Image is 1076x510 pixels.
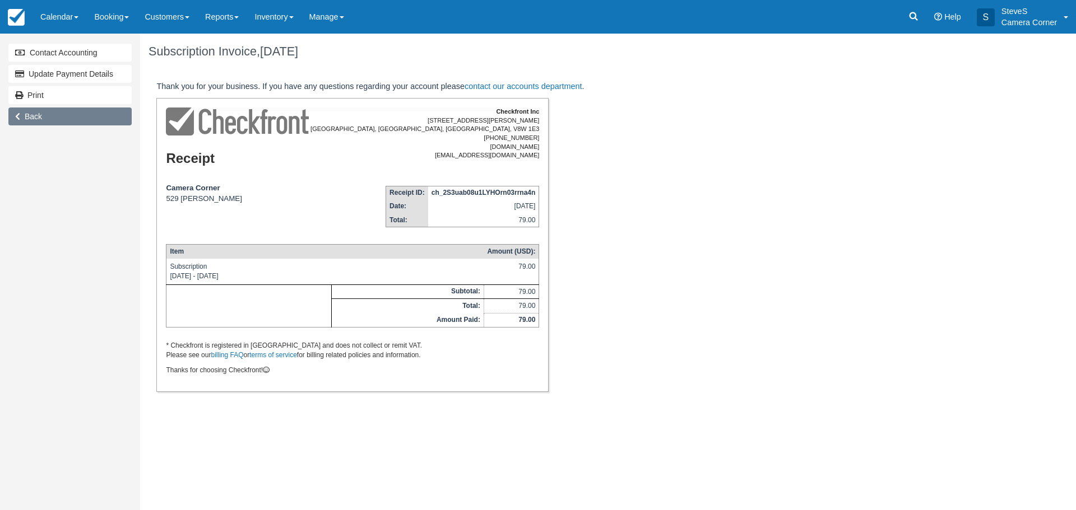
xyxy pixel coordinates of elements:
td: 79.00 [332,259,539,285]
div: [DATE] - [DATE] [170,272,328,281]
i: Help [934,13,942,21]
p: Thank you for your business. If you have any questions regarding your account please . [156,81,947,92]
span: [DATE] [260,44,298,58]
td: Subscription [166,259,332,285]
th: Item [166,245,332,259]
address: [STREET_ADDRESS][PERSON_NAME] [GEOGRAPHIC_DATA], [GEOGRAPHIC_DATA], [GEOGRAPHIC_DATA], V8W 1E3 [P... [310,107,539,160]
p: Thanks for choosing Checkfront! [166,366,539,375]
img: Checkfront-BW-100.png [166,107,310,135]
div: 529 [PERSON_NAME] [166,183,242,204]
b: Checkfront Inc [496,108,539,115]
td: [DATE] [428,200,539,213]
td: 79.00 [484,299,539,313]
td: 79.00 [484,313,539,327]
a: terms of service [249,351,297,359]
th: Date: [386,200,428,213]
th: Receipt ID: [386,186,428,200]
h1: Subscription Invoice, [149,45,939,58]
span: Help [944,12,961,21]
th: Subtotal: [332,285,484,299]
th: Total: [386,213,428,227]
img: checkfront-main-nav-mini-logo.png [8,9,25,26]
div: S [977,8,995,26]
th: Amount Paid: [332,313,484,327]
p: SteveS [1001,6,1057,17]
a: Print [8,86,132,104]
a: Contact Accounting [8,44,132,62]
p: Please see our or for billing related policies and information. [166,350,539,360]
th: Total: [332,299,484,313]
a: Back [8,107,132,125]
td: 79.00 [484,285,539,299]
a: contact our accounts department [465,82,582,91]
div: * Checkfront is registered in [GEOGRAPHIC_DATA] and does not collect or remit VAT. [166,341,539,375]
th: Amount (USD): [484,245,539,259]
a: billing FAQ [211,351,243,359]
a: Update Payment Details [8,65,132,83]
p: Camera Corner [1001,17,1057,28]
strong: ch_2S3uab08u1LYHOrn03rrna4n [432,189,536,196]
td: 79.00 [428,213,539,227]
strong: Camera Corner [166,184,220,192]
div: Receipt [166,149,310,168]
